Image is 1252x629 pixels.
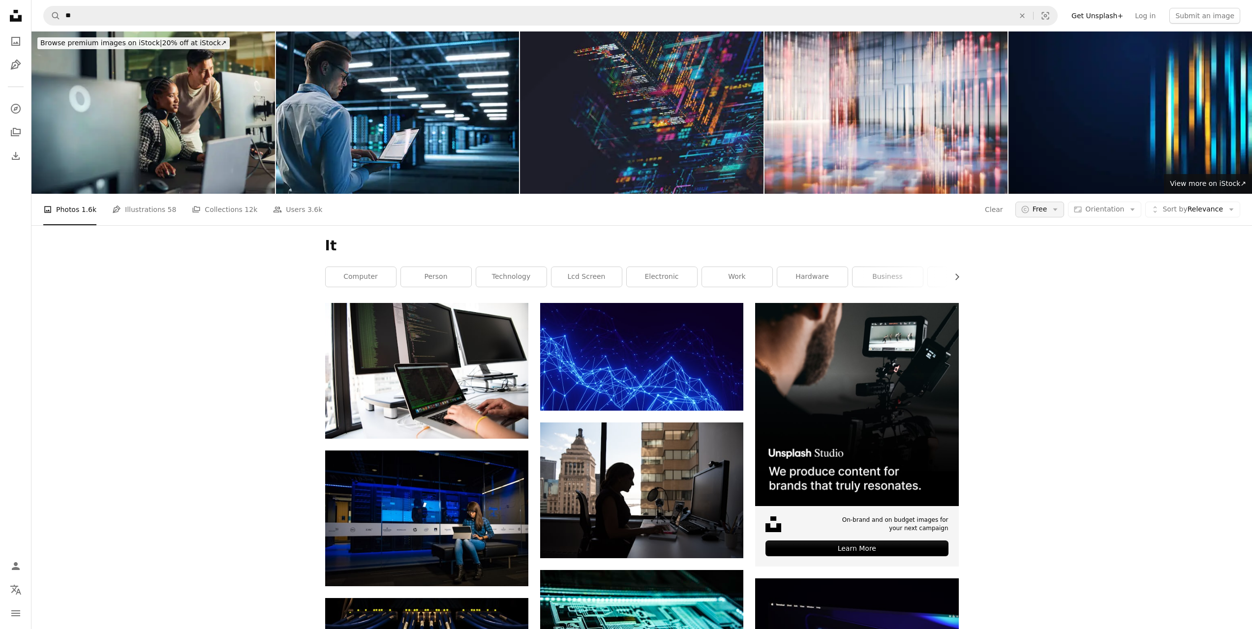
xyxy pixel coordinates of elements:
[307,204,322,215] span: 3.6k
[765,516,781,532] img: file-1631678316303-ed18b8b5cb9cimage
[6,31,26,51] a: Photos
[168,204,177,215] span: 58
[755,303,958,567] a: On-brand and on budget images for your next campaignLearn More
[6,6,26,28] a: Home — Unsplash
[6,580,26,599] button: Language
[853,267,923,287] a: business
[6,122,26,142] a: Collections
[326,267,396,287] a: computer
[1034,6,1057,25] button: Visual search
[520,31,763,194] img: AI - Artificial Intelligence - concept CPU quantum computing. Digital transformation and big data
[276,31,519,194] img: Data Center Male It Specialist Using Laptop while Working on Computer. Information Technology Pro...
[540,422,743,558] img: woman sitting in front of desk with computer monitor and keyboard on top
[273,194,322,225] a: Users 3.6k
[540,352,743,361] a: a blue background with lines and dots
[777,267,848,287] a: hardware
[192,194,257,225] a: Collections 12k
[325,513,528,522] a: woman sitting on chair
[1145,202,1240,217] button: Sort byRelevance
[1066,8,1129,24] a: Get Unsplash+
[44,6,61,25] button: Search Unsplash
[40,39,162,47] span: Browse premium images on iStock |
[1129,8,1161,24] a: Log in
[1008,31,1252,194] img: Abstract blue luxury geometric motion background with golden lines. Seamless looping. Video anima...
[1085,205,1124,213] span: Orientation
[928,267,998,287] a: display
[765,540,948,556] div: Learn More
[1169,8,1240,24] button: Submit an image
[43,6,1058,26] form: Find visuals sitewide
[112,194,176,225] a: Illustrations 58
[325,237,959,255] h1: It
[702,267,772,287] a: work
[1015,202,1065,217] button: Free
[31,31,236,55] a: Browse premium images on iStock|20% off at iStock↗
[1011,6,1033,25] button: Clear
[755,303,958,506] img: file-1715652217532-464736461acbimage
[325,366,528,375] a: shallow focus photo of person using MacBook
[31,31,275,194] img: Software engineers collaborating on a project, analyzing code on computer monitors in office
[6,146,26,166] a: Download History
[551,267,622,287] a: lcd screen
[836,516,948,533] span: On-brand and on budget images for your next campaign
[401,267,471,287] a: person
[1068,202,1141,217] button: Orientation
[6,556,26,576] a: Log in / Sign up
[984,202,1004,217] button: Clear
[40,39,227,47] span: 20% off at iStock ↗
[1162,205,1187,213] span: Sort by
[476,267,547,287] a: technology
[1170,180,1246,187] span: View more on iStock ↗
[1033,205,1047,214] span: Free
[6,99,26,119] a: Explore
[325,450,528,586] img: woman sitting on chair
[627,267,697,287] a: electronic
[948,267,959,287] button: scroll list to the right
[1162,205,1223,214] span: Relevance
[6,603,26,623] button: Menu
[244,204,257,215] span: 12k
[1164,174,1252,194] a: View more on iStock↗
[325,303,528,439] img: shallow focus photo of person using MacBook
[540,303,743,411] img: a blue background with lines and dots
[6,55,26,75] a: Illustrations
[764,31,1008,194] img: Abstract office building exterior with light trails
[540,485,743,494] a: woman sitting in front of desk with computer monitor and keyboard on top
